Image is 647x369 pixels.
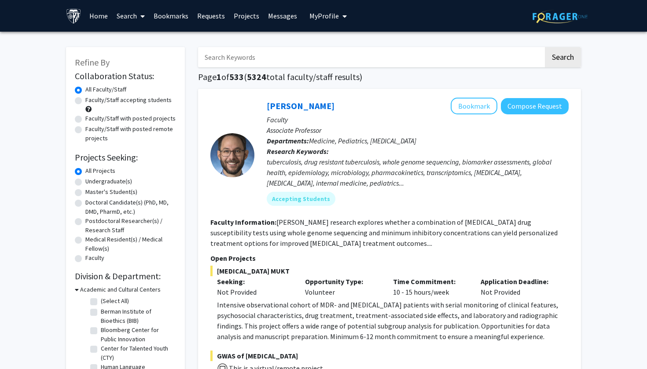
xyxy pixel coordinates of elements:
p: Open Projects [210,253,569,263]
div: tuberculosis, drug resistant tuberculosis, whole genome sequencing, biomarker assessments, global... [267,157,569,188]
mat-chip: Accepting Students [267,192,335,206]
label: Master's Student(s) [85,187,137,197]
label: Medical Resident(s) / Medical Fellow(s) [85,235,176,253]
label: Faculty/Staff with posted projects [85,114,176,123]
img: Johns Hopkins University Logo [66,8,81,24]
label: Faculty/Staff accepting students [85,95,172,105]
iframe: Chat [7,329,37,362]
button: Compose Request to Jeffrey Tornheim [501,98,569,114]
p: Intensive observational cohort of MDR- and [MEDICAL_DATA] patients with serial monitoring of clin... [217,300,569,342]
span: 5324 [247,71,266,82]
a: Projects [229,0,264,31]
div: Not Provided [474,276,562,297]
label: Bloomberg Center for Public Innovation [101,325,174,344]
span: 1 [217,71,221,82]
h2: Projects Seeking: [75,152,176,163]
h1: Page of ( total faculty/staff results) [198,72,581,82]
h2: Collaboration Status: [75,71,176,81]
label: Faculty/Staff with posted remote projects [85,124,176,143]
label: Doctoral Candidate(s) (PhD, MD, DMD, PharmD, etc.) [85,198,176,216]
input: Search Keywords [198,47,544,67]
label: Postdoctoral Researcher(s) / Research Staff [85,216,176,235]
p: Application Deadline: [481,276,555,287]
a: Messages [264,0,301,31]
p: Opportunity Type: [305,276,380,287]
b: Faculty Information: [210,218,276,227]
img: ForagerOne Logo [533,10,588,23]
b: Departments: [267,136,309,145]
a: Requests [193,0,229,31]
button: Search [545,47,581,67]
span: My Profile [309,11,339,20]
p: Seeking: [217,276,292,287]
h2: Division & Department: [75,271,176,281]
div: Not Provided [217,287,292,297]
p: Associate Professor [267,125,569,135]
label: Undergraduate(s) [85,177,132,186]
span: Medicine, Pediatrics, [MEDICAL_DATA] [309,136,416,145]
label: Berman Institute of Bioethics (BIB) [101,307,174,325]
p: Faculty [267,114,569,125]
b: Research Keywords: [267,147,329,156]
label: All Faculty/Staff [85,85,126,94]
span: 533 [229,71,244,82]
p: Time Commitment: [393,276,468,287]
span: [MEDICAL_DATA] MUKT [210,266,569,276]
label: Faculty [85,253,104,263]
label: All Projects [85,166,115,175]
a: Home [85,0,112,31]
a: [PERSON_NAME] [267,100,335,111]
label: (Select All) [101,296,129,306]
a: Bookmarks [149,0,193,31]
div: 10 - 15 hours/week [386,276,474,297]
button: Add Jeffrey Tornheim to Bookmarks [451,98,497,114]
span: GWAS of [MEDICAL_DATA] [210,351,569,361]
div: Volunteer [298,276,386,297]
a: Search [112,0,149,31]
h3: Academic and Cultural Centers [80,285,161,294]
span: Refine By [75,57,110,68]
fg-read-more: [PERSON_NAME] research explores whether a combination of [MEDICAL_DATA] drug susceptibility tests... [210,218,558,248]
label: Center for Talented Youth (CTY) [101,344,174,362]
